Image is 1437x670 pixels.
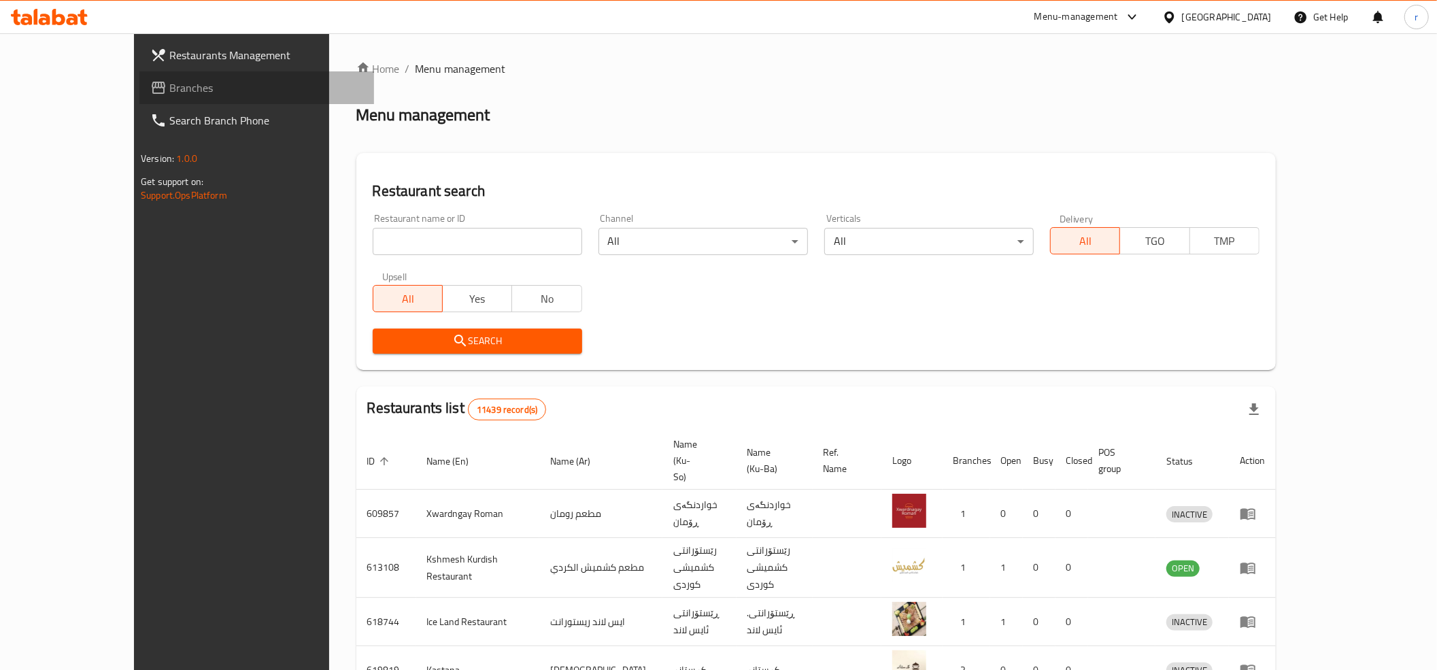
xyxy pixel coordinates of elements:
span: ID [367,453,393,469]
h2: Restaurant search [373,181,1260,201]
span: Name (Ku-So) [673,436,720,485]
span: No [518,289,576,309]
td: 0 [1055,538,1088,598]
td: رێستۆرانتی کشمیشى كوردى [737,538,813,598]
a: Restaurants Management [139,39,374,71]
span: Search Branch Phone [169,112,363,129]
span: Get support on: [141,173,203,190]
div: Export file [1238,393,1270,426]
td: 0 [1055,598,1088,646]
td: Kshmesh Kurdish Restaurant [416,538,539,598]
td: خواردنگەی ڕۆمان [737,490,813,538]
span: All [379,289,437,309]
li: / [405,61,410,77]
span: r [1415,10,1418,24]
img: Ice Land Restaurant [892,602,926,636]
div: Menu-management [1034,9,1118,25]
span: Version: [141,150,174,167]
a: Branches [139,71,374,104]
h2: Menu management [356,104,490,126]
th: Open [990,432,1023,490]
span: Restaurants Management [169,47,363,63]
th: Closed [1055,432,1088,490]
button: No [511,285,581,312]
td: 0 [1023,490,1055,538]
div: Menu [1240,614,1265,630]
div: Menu [1240,505,1265,522]
h2: Restaurants list [367,398,547,420]
span: 1.0.0 [176,150,197,167]
td: 0 [1023,538,1055,598]
div: OPEN [1166,560,1200,577]
a: Support.OpsPlatform [141,186,227,204]
td: 1 [990,598,1023,646]
div: All [824,228,1034,255]
td: 613108 [356,538,416,598]
td: ڕێستۆرانتی ئایس لاند [662,598,737,646]
button: All [373,285,443,312]
td: 0 [1023,598,1055,646]
nav: breadcrumb [356,61,1276,77]
td: 0 [1055,490,1088,538]
span: INACTIVE [1166,614,1213,630]
td: 1 [943,490,990,538]
button: TMP [1189,227,1260,254]
th: Logo [881,432,943,490]
div: Menu [1240,560,1265,576]
a: Search Branch Phone [139,104,374,137]
span: OPEN [1166,560,1200,576]
div: Total records count [468,399,546,420]
td: Ice Land Restaurant [416,598,539,646]
span: INACTIVE [1166,507,1213,522]
td: خواردنگەی ڕۆمان [662,490,737,538]
button: Yes [442,285,512,312]
a: Home [356,61,400,77]
span: POS group [1099,444,1139,477]
span: Name (Ar) [550,453,608,469]
span: Name (En) [427,453,487,469]
input: Search for restaurant name or ID.. [373,228,582,255]
span: Ref. Name [824,444,865,477]
th: Action [1229,432,1276,490]
img: Xwardngay Roman [892,494,926,528]
td: مطعم رومان [539,490,662,538]
td: 1 [990,538,1023,598]
div: [GEOGRAPHIC_DATA] [1182,10,1272,24]
img: Kshmesh Kurdish Restaurant [892,548,926,582]
td: ايس لاند ريستورانت [539,598,662,646]
span: Search [384,333,571,350]
span: All [1056,231,1115,251]
span: Name (Ku-Ba) [747,444,796,477]
td: 0 [990,490,1023,538]
div: All [598,228,808,255]
th: Busy [1023,432,1055,490]
span: Status [1166,453,1211,469]
label: Upsell [382,271,407,281]
th: Branches [943,432,990,490]
td: Xwardngay Roman [416,490,539,538]
td: 1 [943,598,990,646]
td: 1 [943,538,990,598]
button: All [1050,227,1120,254]
span: Menu management [416,61,506,77]
button: Search [373,329,582,354]
span: TMP [1196,231,1254,251]
td: مطعم كشميش الكردي [539,538,662,598]
span: Yes [448,289,507,309]
td: 609857 [356,490,416,538]
td: .ڕێستۆرانتی ئایس لاند [737,598,813,646]
button: TGO [1119,227,1189,254]
span: TGO [1126,231,1184,251]
td: رێستۆرانتی کشمیشى كوردى [662,538,737,598]
label: Delivery [1060,214,1094,223]
span: 11439 record(s) [469,403,545,416]
span: Branches [169,80,363,96]
td: 618744 [356,598,416,646]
